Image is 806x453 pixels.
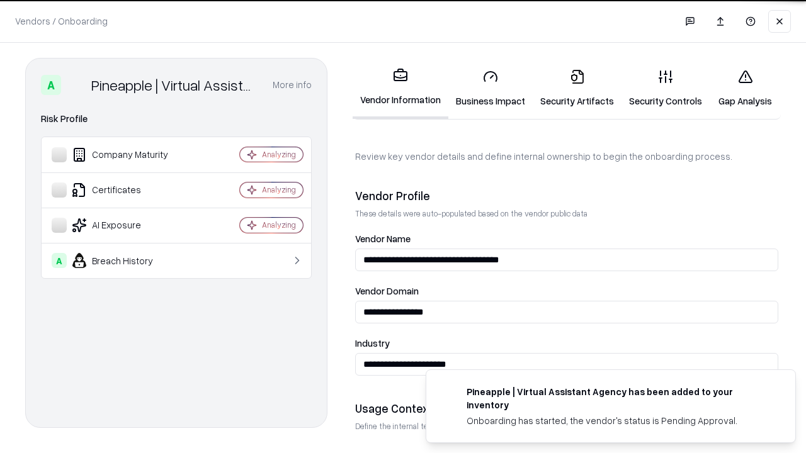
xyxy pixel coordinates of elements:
[262,184,296,195] div: Analyzing
[355,421,778,432] p: Define the internal team and reason for using this vendor. This helps assess business relevance a...
[52,147,202,162] div: Company Maturity
[710,59,781,118] a: Gap Analysis
[262,149,296,160] div: Analyzing
[355,188,778,203] div: Vendor Profile
[533,59,622,118] a: Security Artifacts
[355,338,778,348] label: Industry
[66,75,86,95] img: Pineapple | Virtual Assistant Agency
[355,150,778,163] p: Review key vendor details and define internal ownership to begin the onboarding process.
[52,253,67,268] div: A
[273,74,312,96] button: More info
[622,59,710,118] a: Security Controls
[441,385,457,400] img: trypineapple.com
[52,253,202,268] div: Breach History
[448,59,533,118] a: Business Impact
[15,14,108,28] p: Vendors / Onboarding
[355,234,778,243] label: Vendor Name
[353,58,448,119] a: Vendor Information
[467,385,765,411] div: Pineapple | Virtual Assistant Agency has been added to your inventory
[355,208,778,219] p: These details were auto-populated based on the vendor public data
[467,414,765,427] div: Onboarding has started, the vendor's status is Pending Approval.
[52,182,202,198] div: Certificates
[262,220,296,230] div: Analyzing
[355,286,778,296] label: Vendor Domain
[52,218,202,233] div: AI Exposure
[355,401,778,416] div: Usage Context
[91,75,258,95] div: Pineapple | Virtual Assistant Agency
[41,111,312,126] div: Risk Profile
[41,75,61,95] div: A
